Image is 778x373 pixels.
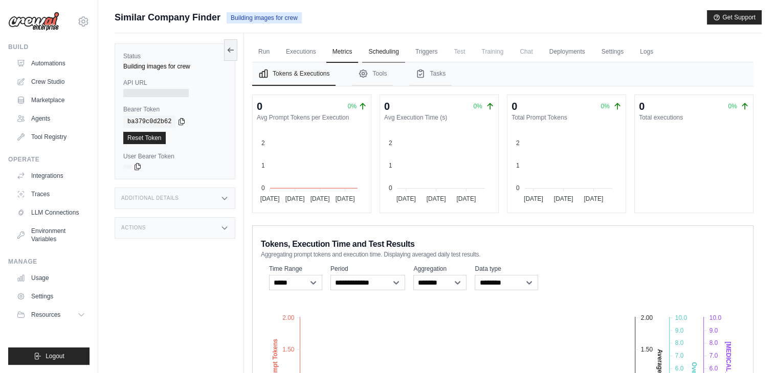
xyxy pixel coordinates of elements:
div: Manage [8,258,90,266]
a: Automations [12,55,90,72]
tspan: 1.50 [282,345,295,353]
a: Triggers [409,41,444,63]
tspan: [DATE] [554,195,573,202]
span: Similar Company Finder [115,10,220,25]
tspan: [DATE] [396,195,416,202]
tspan: 7.0 [709,352,718,359]
tspan: 2 [389,139,392,147]
span: Tokens, Execution Time and Test Results [261,238,415,250]
a: Integrations [12,168,90,184]
tspan: 6.0 [709,365,718,372]
h3: Actions [121,225,146,231]
a: Tool Registry [12,129,90,145]
a: Environment Variables [12,223,90,247]
nav: Tabs [252,62,753,86]
dt: Total executions [639,113,749,122]
dt: Avg Execution Time (s) [384,113,494,122]
span: 0% [728,103,737,110]
span: Training is not available until the deployment is complete [475,41,509,62]
tspan: [DATE] [456,195,476,202]
label: API URL [123,79,227,87]
a: Settings [12,288,90,305]
tspan: 1 [389,162,392,169]
span: Resources [31,311,60,319]
a: LLM Connections [12,204,90,221]
a: Crew Studio [12,74,90,90]
img: Logo [8,12,59,31]
code: ba379c0d2b62 [123,115,175,128]
a: Traces [12,186,90,202]
label: Time Range [269,265,322,273]
a: Reset Token [123,132,166,144]
span: 0% [348,102,357,110]
button: Logout [8,347,90,365]
tspan: 2 [516,139,520,147]
label: Period [330,265,405,273]
a: Agents [12,110,90,127]
div: Build [8,43,90,51]
a: Run [252,41,276,63]
label: Status [123,52,227,60]
tspan: 7.0 [675,352,684,359]
button: Resources [12,307,90,323]
a: Deployments [543,41,591,63]
label: Bearer Token [123,105,227,113]
span: 0% [473,103,482,110]
div: Building images for crew [123,62,227,71]
tspan: 8.0 [675,339,684,346]
button: Tools [352,62,393,86]
tspan: 9.0 [709,327,718,334]
a: Metrics [326,41,359,63]
div: 0 [384,99,390,113]
span: Chat is not available until the deployment is complete [514,41,539,62]
label: User Bearer Token [123,152,227,160]
span: Aggregating prompt tokens and execution time. Displaying averaged daily test results. [261,250,480,259]
a: Settings [595,41,630,63]
tspan: [DATE] [336,195,355,202]
tspan: 2.00 [641,314,653,321]
label: Data type [475,265,538,273]
tspan: 6.0 [675,365,684,372]
a: Scheduling [362,41,405,63]
dt: Avg Prompt Tokens per Execution [257,113,367,122]
div: Operate [8,155,90,164]
a: Marketplace [12,92,90,108]
dt: Total Prompt Tokens [512,113,621,122]
div: 0 [257,99,262,113]
tspan: 0 [261,184,265,192]
tspan: 9.0 [675,327,684,334]
tspan: 0 [389,184,392,192]
span: Building images for crew [227,12,302,24]
tspan: 8.0 [709,339,718,346]
tspan: [DATE] [427,195,446,202]
tspan: 1 [261,162,265,169]
span: 0% [601,103,609,110]
tspan: 10.0 [709,314,722,321]
tspan: 10.0 [675,314,687,321]
tspan: [DATE] [310,195,330,202]
div: 0 [639,99,644,113]
a: Usage [12,270,90,286]
tspan: 1 [516,162,520,169]
span: Logout [46,352,64,360]
button: Tasks [409,62,452,86]
span: Test [448,41,471,62]
button: Tokens & Executions [252,62,336,86]
tspan: 1.50 [641,345,653,353]
tspan: 0 [516,184,520,192]
tspan: [DATE] [285,195,305,202]
tspan: 2.00 [282,314,295,321]
div: 0 [512,99,517,113]
h3: Additional Details [121,195,179,201]
tspan: [DATE] [524,195,543,202]
label: Aggregation [413,265,466,273]
tspan: [DATE] [260,195,280,202]
button: Get Support [707,10,762,25]
a: Logs [634,41,659,63]
tspan: 2 [261,139,265,147]
tspan: [DATE] [584,195,603,202]
a: Executions [280,41,322,63]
